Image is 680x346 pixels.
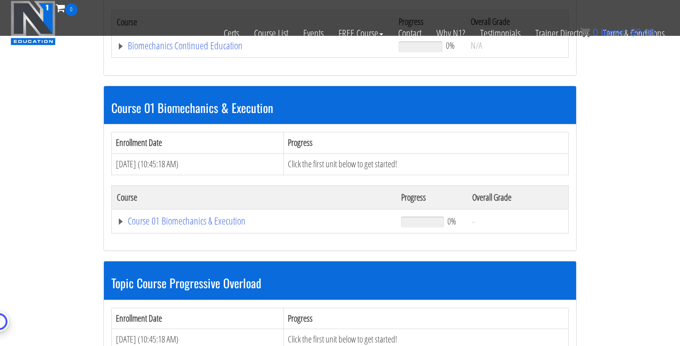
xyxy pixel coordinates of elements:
[446,40,455,51] span: 0%
[467,185,569,209] th: Overall Grade
[593,27,598,38] span: 0
[528,16,595,51] a: Trainer Directory
[247,16,296,51] a: Course List
[112,308,284,329] th: Enrollment Date
[283,153,568,175] td: Click the first unit below to get started!
[216,16,247,51] a: Certs
[112,132,284,154] th: Enrollment Date
[447,216,456,227] span: 0%
[391,16,429,51] a: Contact
[117,216,391,226] a: Course 01 Biomechanics & Execution
[56,1,78,14] a: 0
[473,16,528,51] a: Testimonials
[283,308,568,329] th: Progress
[601,27,627,38] span: items:
[296,16,331,51] a: Events
[429,16,473,51] a: Why N1?
[630,27,655,38] bdi: 0.00
[112,153,284,175] td: [DATE] (10:45:18 AM)
[65,3,78,16] span: 0
[630,27,636,38] span: $
[112,185,396,209] th: Course
[580,27,655,38] a: 0 items: $0.00
[331,16,391,51] a: FREE Course
[10,0,56,45] img: n1-education
[595,16,672,51] a: Terms & Conditions
[467,209,569,233] td: -
[111,276,569,289] h3: Topic Course Progressive Overload
[396,185,467,209] th: Progress
[283,132,568,154] th: Progress
[580,27,590,37] img: icon11.png
[111,101,569,114] h3: Course 01 Biomechanics & Execution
